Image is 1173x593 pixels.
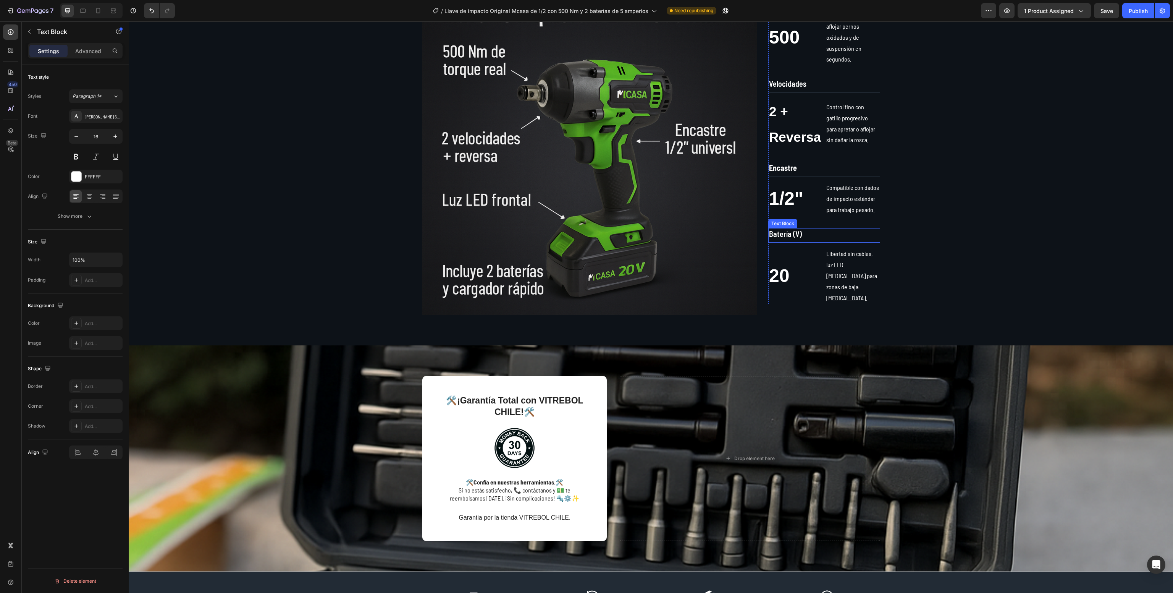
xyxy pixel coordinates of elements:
[365,406,406,447] img: gempages_522051823398290573-d9cee92b-af5a-4831-923f-e1e3b298f896.png
[28,301,65,311] div: Background
[640,76,694,128] div: Rich Text Editor. Editing area: main
[75,47,101,55] p: Advanced
[37,27,102,36] p: Text Block
[7,81,18,87] div: 450
[606,434,646,440] div: Drop element here
[85,113,121,120] div: [PERSON_NAME] Semi Condensed
[28,173,40,180] div: Color
[698,227,750,282] p: Libertad sin cables, luz LED [MEDICAL_DATA] para zonas de baja [MEDICAL_DATA].
[28,277,45,284] div: Padding
[1018,3,1091,18] button: 1 product assigned
[28,131,48,141] div: Size
[28,93,41,100] div: Styles
[28,191,49,202] div: Align
[1129,7,1148,15] div: Publish
[85,320,121,327] div: Add...
[69,89,123,103] button: Paragraph 1*
[85,423,121,430] div: Add...
[85,340,121,347] div: Add...
[28,320,40,327] div: Color
[313,374,459,397] p: 🛠️ 🛠️
[640,208,673,217] span: Batería (V)
[28,364,52,374] div: Shape
[641,199,667,206] div: Text Block
[1100,8,1113,14] span: Save
[38,47,59,55] p: Settings
[640,141,751,152] div: Rich Text Editor. Editing area: main
[640,58,678,67] span: Velocidades
[444,7,648,15] span: Llave de impacto Original Mcasa de 1/2 con 500 Nm y 2 baterías de 5 amperios
[328,374,455,395] strong: ¡Garantía Total con VITREBOL CHILE!
[1147,556,1165,574] div: Open Intercom Messenger
[441,7,443,15] span: /
[28,403,43,410] div: Corner
[28,237,48,247] div: Size
[58,212,93,220] div: Show more
[345,457,427,464] strong: Confía en nuestras herramientas.
[28,575,123,587] button: Delete element
[144,3,175,18] div: Undo/Redo
[6,140,18,146] div: Beta
[85,173,121,180] div: FFFFFF
[1122,3,1154,18] button: Publish
[640,4,693,28] p: 500
[85,403,121,410] div: Add...
[85,277,121,284] div: Add...
[73,93,102,100] span: Paragraph 1*
[697,160,751,194] div: Rich Text Editor. Editing area: main
[313,493,459,501] p: Garantia por la tienda VITREBOL CHILE.
[50,6,53,15] p: 7
[313,457,459,481] p: 🛠️ 🛠️ Si no estás satisfecho, 📞 contáctanos y 💵 te reembolsamos [DATE]. ¡Sin complicaciones! 🔩⚙️✨
[28,383,43,390] div: Border
[28,209,123,223] button: Show more
[28,447,50,458] div: Align
[85,383,121,390] div: Add...
[28,113,37,120] div: Font
[640,165,694,190] div: Rich Text Editor. Editing area: main
[1094,3,1119,18] button: Save
[640,83,692,123] span: 2 + Reversa
[1024,7,1074,15] span: 1 product assigned
[640,142,668,151] strong: Encastre
[640,57,751,68] div: Rich Text Editor. Editing area: main
[3,3,57,18] button: 7
[54,577,96,586] div: Delete element
[69,253,122,267] input: Auto
[697,79,751,125] div: Rich Text Editor. Editing area: main
[28,423,45,429] div: Shadow
[28,340,41,347] div: Image
[698,80,750,124] p: Control fino con gatillo progresivo para apretar o aflojar sin dañar la rosca.
[640,244,661,264] span: 20
[28,256,40,263] div: Width
[640,165,693,189] p: 1/2"
[674,7,713,14] span: Need republishing
[28,74,49,81] div: Text style
[129,21,1173,593] iframe: Design area
[698,161,750,194] p: Compatible con dados de impacto estándar para trabajo pesado.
